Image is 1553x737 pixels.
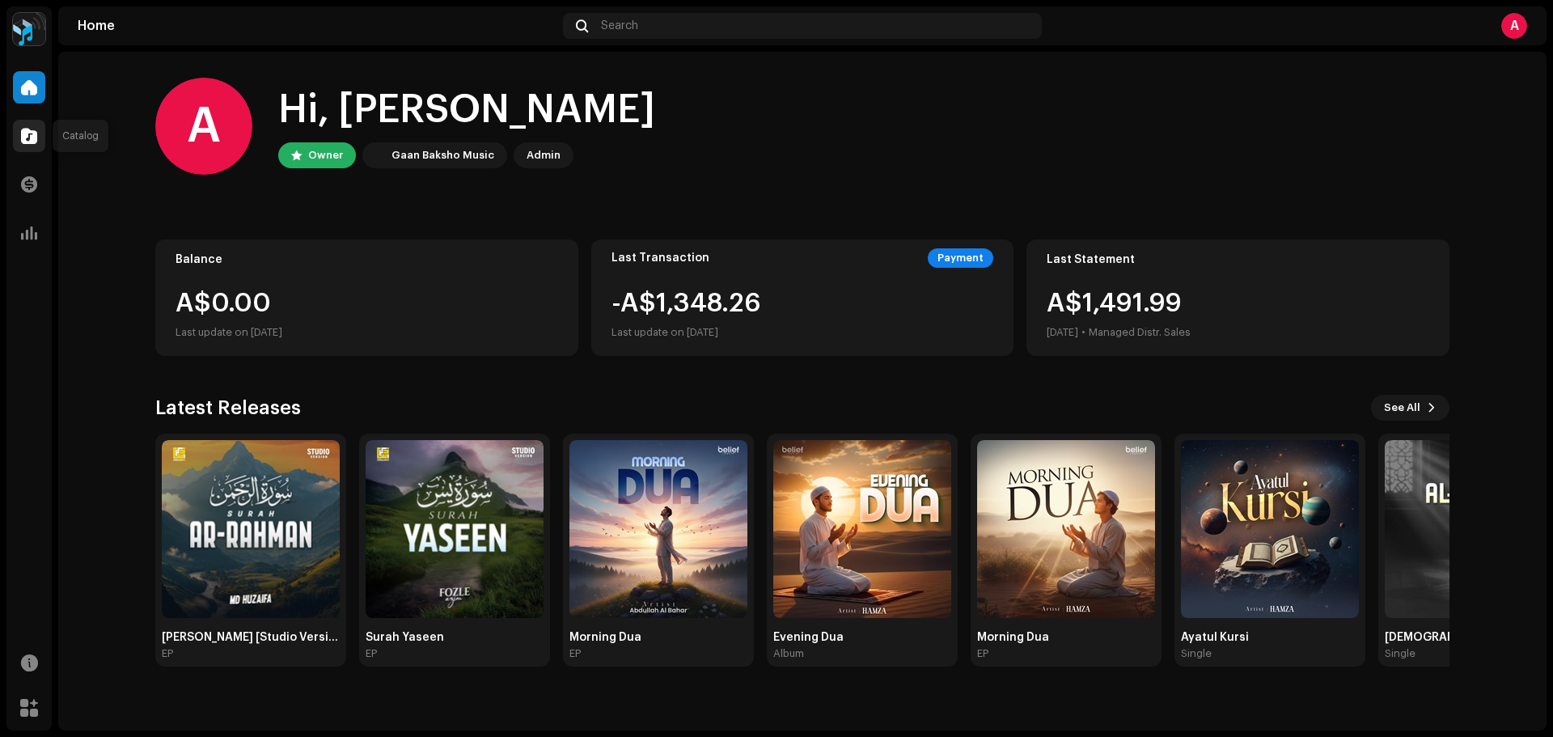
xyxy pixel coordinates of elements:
[308,146,343,165] div: Owner
[1089,323,1191,342] div: Managed Distr. Sales
[391,146,494,165] div: Gaan Baksho Music
[977,647,988,660] div: EP
[162,647,173,660] div: EP
[569,440,747,618] img: a8c222d0-767d-4173-b0ea-74c6c8e25ae9
[366,146,385,165] img: 2dae3d76-597f-44f3-9fef-6a12da6d2ece
[569,647,581,660] div: EP
[977,631,1155,644] div: Morning Dua
[155,239,578,356] re-o-card-value: Balance
[366,647,377,660] div: EP
[773,647,804,660] div: Album
[1501,13,1527,39] div: A
[527,146,561,165] div: Admin
[78,19,556,32] div: Home
[13,13,45,45] img: 2dae3d76-597f-44f3-9fef-6a12da6d2ece
[1181,631,1359,644] div: Ayatul Kursi
[176,253,558,266] div: Balance
[1371,395,1449,421] button: See All
[601,19,638,32] span: Search
[162,440,340,618] img: 967c76e3-d190-436c-ac6c-44152c2a1eb6
[611,252,709,265] div: Last Transaction
[155,395,301,421] h3: Latest Releases
[773,631,951,644] div: Evening Dua
[1384,392,1420,424] span: See All
[162,631,340,644] div: [PERSON_NAME] [Studio Version]
[1181,440,1359,618] img: c0764ad2-a415-4506-9650-00e3238c2184
[176,323,558,342] div: Last update on [DATE]
[366,631,544,644] div: Surah Yaseen
[569,631,747,644] div: Morning Dua
[155,78,252,175] div: A
[1047,323,1078,342] div: [DATE]
[278,84,655,136] div: Hi, [PERSON_NAME]
[977,440,1155,618] img: 1c754723-7319-4484-b94e-a88f612d9211
[366,440,544,618] img: ea08358e-5248-4d2d-82c4-00573b166317
[1026,239,1449,356] re-o-card-value: Last Statement
[1181,647,1212,660] div: Single
[1081,323,1085,342] div: •
[773,440,951,618] img: 25024015-5a54-492b-8951-b1779e6d46ab
[1385,647,1415,660] div: Single
[1047,253,1429,266] div: Last Statement
[928,248,993,268] div: Payment
[611,323,760,342] div: Last update on [DATE]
